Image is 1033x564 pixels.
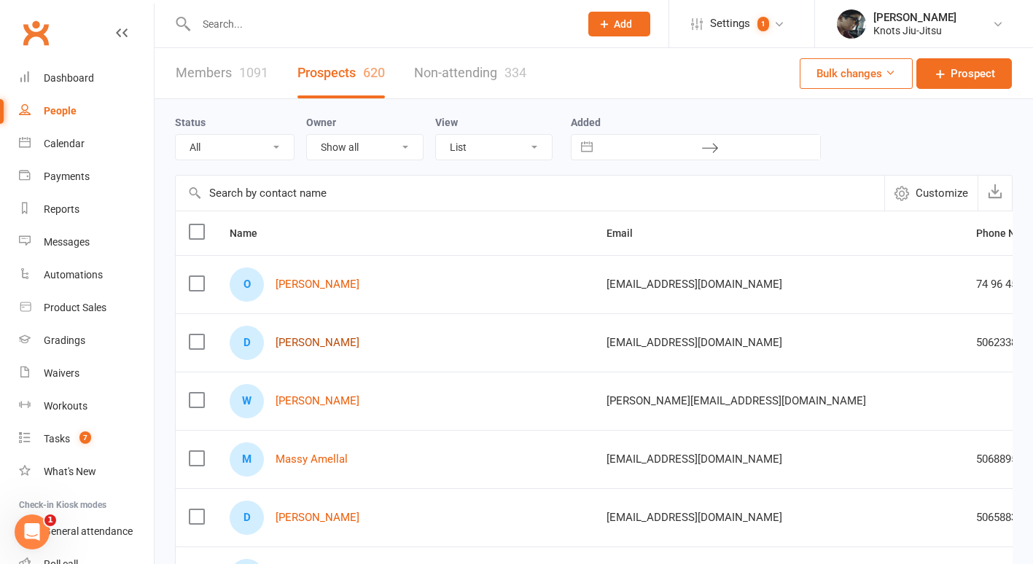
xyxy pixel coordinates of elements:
[230,326,264,360] div: Dickson
[276,512,359,524] a: [PERSON_NAME]
[230,224,273,242] button: Name
[710,7,750,40] span: Settings
[574,135,600,160] button: Interact with the calendar and add the check-in date for your trip.
[837,9,866,39] img: thumb_image1614103803.png
[230,384,264,418] div: Wiley
[19,390,154,423] a: Workouts
[19,226,154,259] a: Messages
[607,224,649,242] button: Email
[44,466,96,477] div: What's New
[44,203,79,215] div: Reports
[44,269,103,281] div: Automations
[44,433,70,444] div: Tasks
[800,58,913,89] button: Bulk changes
[607,445,782,473] span: [EMAIL_ADDRESS][DOMAIN_NAME]
[19,455,154,488] a: What's New
[44,525,133,537] div: General attendance
[306,117,336,128] label: Owner
[44,138,85,149] div: Calendar
[44,72,94,84] div: Dashboard
[239,65,268,80] div: 1091
[176,48,268,98] a: Members1091
[230,227,273,239] span: Name
[15,514,50,549] iframe: Intercom live chat
[44,302,106,313] div: Product Sales
[916,58,1012,89] a: Prospect
[44,105,77,117] div: People
[44,367,79,379] div: Waivers
[19,193,154,226] a: Reports
[607,387,866,415] span: [PERSON_NAME][EMAIL_ADDRESS][DOMAIN_NAME]
[19,357,154,390] a: Waivers
[588,12,650,36] button: Add
[79,431,91,444] span: 7
[19,128,154,160] a: Calendar
[435,117,458,128] label: View
[19,62,154,95] a: Dashboard
[363,65,385,80] div: 620
[571,117,821,128] label: Added
[276,395,359,407] a: [PERSON_NAME]
[17,15,54,51] a: Clubworx
[19,160,154,193] a: Payments
[192,14,569,34] input: Search...
[607,329,782,356] span: [EMAIL_ADDRESS][DOMAIN_NAME]
[175,117,206,128] label: Status
[276,278,359,291] a: [PERSON_NAME]
[884,176,978,211] button: Customize
[297,48,385,98] a: Prospects620
[44,400,87,412] div: Workouts
[276,337,359,349] a: [PERSON_NAME]
[230,267,264,302] div: Ousmane
[19,324,154,357] a: Gradings
[414,48,526,98] a: Non-attending334
[607,270,782,298] span: [EMAIL_ADDRESS][DOMAIN_NAME]
[873,24,956,37] div: Knots Jiu-Jitsu
[19,515,154,548] a: General attendance kiosk mode
[19,423,154,455] a: Tasks 7
[19,259,154,291] a: Automations
[19,291,154,324] a: Product Sales
[19,95,154,128] a: People
[607,504,782,531] span: [EMAIL_ADDRESS][DOMAIN_NAME]
[276,453,348,466] a: Massy Amellal
[44,514,56,526] span: 1
[230,442,264,477] div: Massy
[757,17,769,31] span: 1
[607,227,649,239] span: Email
[44,171,90,182] div: Payments
[504,65,526,80] div: 334
[873,11,956,24] div: [PERSON_NAME]
[951,65,995,82] span: Prospect
[916,184,968,202] span: Customize
[44,334,85,346] div: Gradings
[176,176,884,211] input: Search by contact name
[614,18,632,30] span: Add
[44,236,90,248] div: Messages
[230,501,264,535] div: Danny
